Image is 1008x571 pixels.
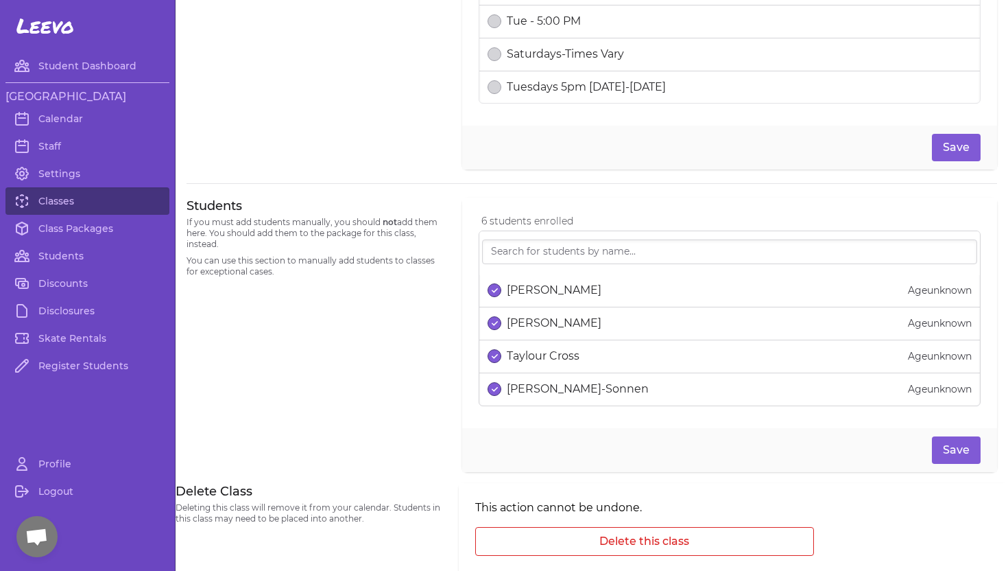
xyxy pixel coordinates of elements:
a: Staff [5,132,169,160]
p: Tue - 5:00 PM [507,13,581,30]
p: If you must add students manually, you should add them here. You should add them to the package f... [187,217,446,250]
button: select date [488,283,501,297]
button: select date [488,80,501,94]
p: Age unknown [908,283,972,297]
a: Skate Rentals [5,325,169,352]
p: Tuesdays 5pm [DATE]-[DATE] [507,79,666,95]
a: Open chat [16,516,58,557]
p: You can use this section to manually add students to classes for exceptional cases. [187,255,446,277]
a: Disclosures [5,297,169,325]
p: Deleting this class will remove it from your calendar. Students in this class may need to be plac... [176,502,442,524]
h3: Students [187,198,446,214]
p: This action cannot be undone. [475,500,814,516]
button: Save [932,134,981,161]
p: Age unknown [908,382,972,396]
p: Age unknown [908,316,972,330]
a: Logout [5,478,169,505]
input: Search for students by name... [482,240,977,264]
p: [PERSON_NAME]-Sonnen [507,381,649,397]
p: 6 students enrolled [481,214,981,228]
h3: Delete Class [176,483,442,500]
button: select date [488,382,501,396]
h3: [GEOGRAPHIC_DATA] [5,89,169,105]
a: Class Packages [5,215,169,242]
span: Leevo [16,14,74,38]
a: Register Students [5,352,169,380]
button: select date [488,316,501,330]
a: Settings [5,160,169,187]
p: Age unknown [908,349,972,363]
a: Calendar [5,105,169,132]
button: select date [488,349,501,363]
button: select date [488,47,501,61]
span: not [383,217,397,227]
button: Delete this class [475,527,814,556]
a: Students [5,242,169,270]
p: Taylour Cross [507,348,579,364]
p: Saturdays-Times Vary [507,46,624,62]
a: Discounts [5,270,169,297]
a: Classes [5,187,169,215]
p: [PERSON_NAME] [507,282,601,299]
button: Save [932,436,981,464]
button: select date [488,14,501,28]
a: Student Dashboard [5,52,169,80]
p: [PERSON_NAME] [507,315,601,331]
a: Profile [5,450,169,478]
